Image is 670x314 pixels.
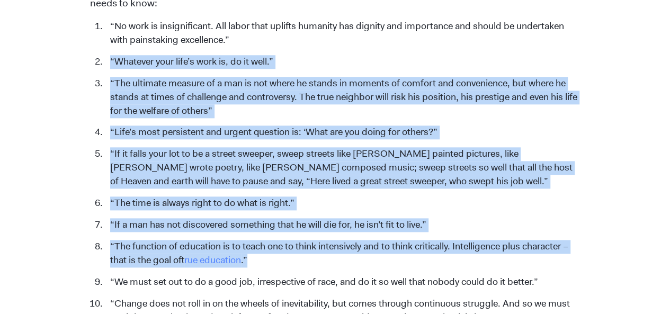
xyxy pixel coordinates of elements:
li: “Whatever your life’s work is, do it well.” [105,55,580,69]
li: “Life’s most persistent and urgent question is: ‘What are you doing for others?” [105,125,580,139]
li: “If it falls your lot to be a street sweeper, sweep streets like [PERSON_NAME] painted pictures, ... [105,147,580,189]
li: “If a man has not discovered something that he will die for, he isn’t fit to live.” [105,218,580,232]
li: “The time is always right to do what is right.” [105,196,580,210]
a: true education [184,254,241,266]
li: “No work is insignificant. All labor that uplifts humanity has dignity and importance and should ... [105,20,580,47]
li: “The ultimate measure of a man is not where he stands in moments of comfort and convenience, but ... [105,77,580,118]
li: “We must set out to do a good job, irrespective of race, and do it so well that nobody could do i... [105,275,580,289]
li: “The function of education is to teach one to think intensively and to think critically. Intellig... [105,240,580,267]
